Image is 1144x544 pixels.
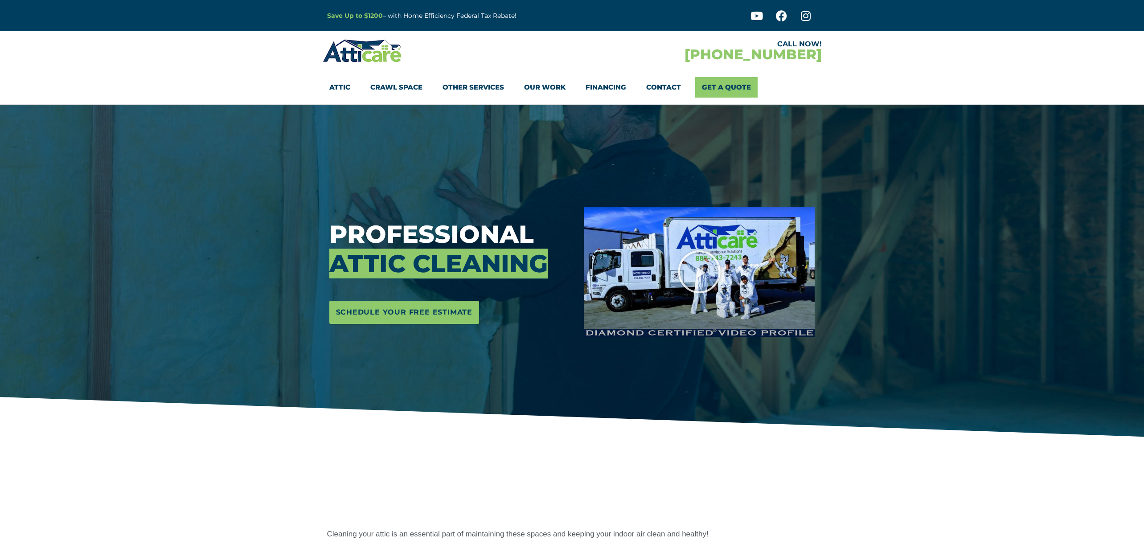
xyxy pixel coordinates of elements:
[695,77,758,98] a: Get A Quote
[327,11,616,21] p: – with Home Efficiency Federal Tax Rebate!
[329,220,571,278] h3: Professional
[443,77,504,98] a: Other Services
[586,77,626,98] a: Financing
[677,250,722,294] div: Play Video
[524,77,566,98] a: Our Work
[329,301,480,324] a: Schedule Your Free Estimate
[329,249,548,278] span: Attic Cleaning
[329,77,350,98] a: Attic
[572,41,822,48] div: CALL NOW!
[336,305,473,319] span: Schedule Your Free Estimate
[329,77,815,98] nav: Menu
[327,12,383,20] a: Save Up to $1200
[370,77,422,98] a: Crawl Space
[646,77,681,98] a: Contact
[327,528,817,540] p: Cleaning your attic is an essential part of maintaining these spaces and keeping your indoor air ...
